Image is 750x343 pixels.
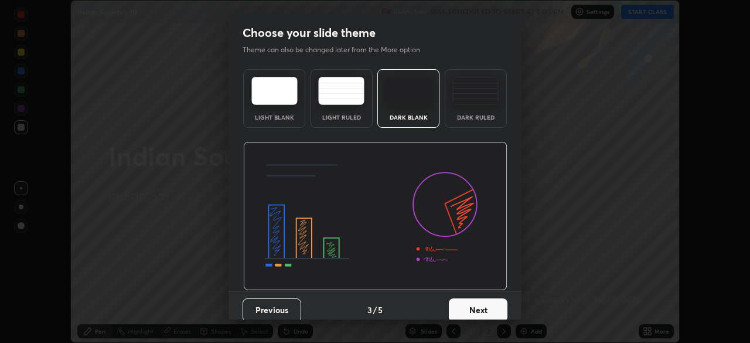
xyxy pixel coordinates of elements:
img: darkRuledTheme.de295e13.svg [452,77,499,105]
button: Next [449,298,507,322]
h2: Choose your slide theme [243,25,376,40]
div: Light Ruled [318,114,365,120]
h4: 5 [378,304,383,316]
img: darkTheme.f0cc69e5.svg [386,77,432,105]
button: Previous [243,298,301,322]
img: lightTheme.e5ed3b09.svg [251,77,298,105]
div: Dark Blank [385,114,432,120]
img: lightRuledTheme.5fabf969.svg [318,77,364,105]
img: darkThemeBanner.d06ce4a2.svg [243,142,507,291]
h4: / [373,304,377,316]
h4: 3 [367,304,372,316]
div: Light Blank [251,114,298,120]
p: Theme can also be changed later from the More option [243,45,432,55]
div: Dark Ruled [452,114,499,120]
